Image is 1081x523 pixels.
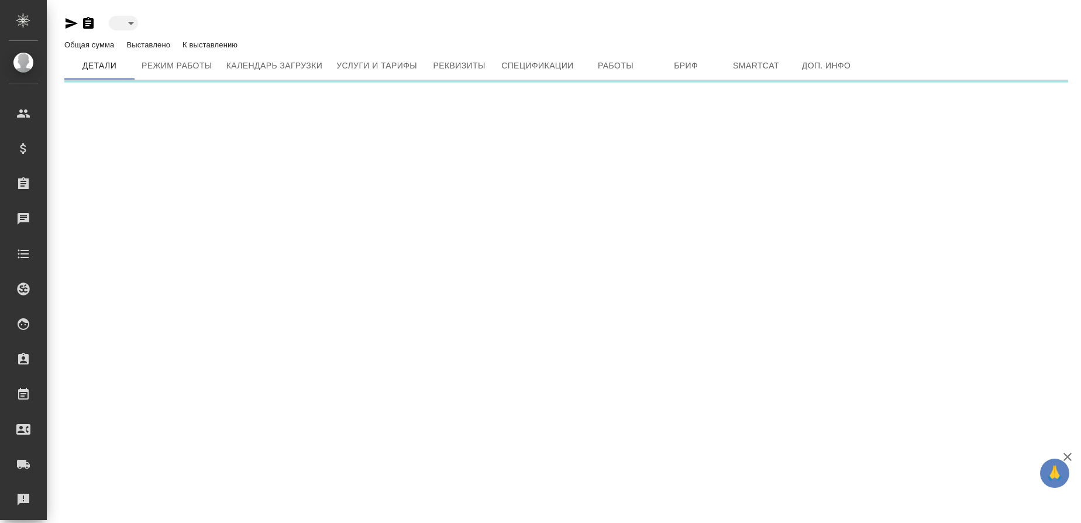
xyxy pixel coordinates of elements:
[71,59,128,73] span: Детали
[501,59,573,73] span: Спецификации
[336,59,417,73] span: Услуги и тарифы
[64,40,117,49] p: Общая сумма
[142,59,212,73] span: Режим работы
[431,59,487,73] span: Реквизиты
[183,40,240,49] p: К выставлению
[226,59,323,73] span: Календарь загрузки
[1040,459,1069,488] button: 🙏
[658,59,714,73] span: Бриф
[126,40,173,49] p: Выставлено
[1045,461,1065,486] span: 🙏
[64,16,78,30] button: Скопировать ссылку для ЯМессенджера
[588,59,644,73] span: Работы
[798,59,855,73] span: Доп. инфо
[81,16,95,30] button: Скопировать ссылку
[728,59,784,73] span: Smartcat
[109,16,138,30] div: ​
